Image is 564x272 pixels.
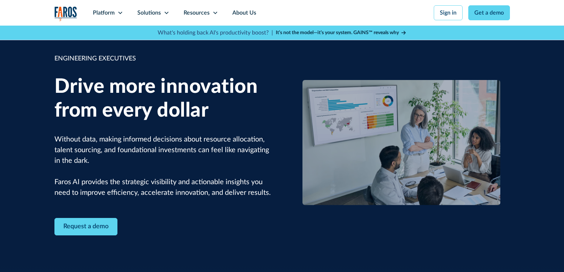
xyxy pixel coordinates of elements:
div: ENGINEERING EXECUTIVES [54,54,272,64]
a: Sign in [434,5,463,20]
strong: It’s not the model—it’s your system. GAINS™ reveals why [276,30,399,35]
a: Get a demo [468,5,510,20]
a: Contact Modal [54,218,117,235]
a: It’s not the model—it’s your system. GAINS™ reveals why [276,29,407,37]
div: Resources [184,9,210,17]
a: home [54,6,77,21]
div: Platform [93,9,115,17]
p: What's holding back AI's productivity boost? | [158,28,273,37]
p: Without data, making informed decisions about resource allocation, talent sourcing, and foundatio... [54,134,272,198]
div: Solutions [137,9,161,17]
h1: Drive more innovation from every dollar [54,75,272,123]
img: Logo of the analytics and reporting company Faros. [54,6,77,21]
